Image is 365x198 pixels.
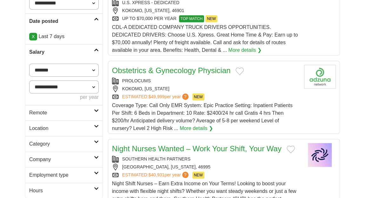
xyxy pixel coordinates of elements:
h2: Hours [29,187,94,195]
span: NEW [192,93,204,100]
a: ESTIMATED:$40,931per year? [122,172,190,179]
h2: Company [29,156,94,163]
div: KOKOMO, [US_STATE] [112,85,299,92]
a: Location [25,120,103,136]
div: per year [29,93,99,101]
div: [GEOGRAPHIC_DATA], [US_STATE], 46995 [112,164,299,170]
span: ? [182,93,189,100]
a: Category [25,136,103,152]
a: Remote [25,105,103,120]
span: NEW [192,172,204,179]
a: Salary [25,44,103,60]
h2: Salary [29,48,94,56]
span: NEW [205,15,217,22]
span: ? [182,172,189,178]
h2: Category [29,140,94,148]
span: Coverage Type: Call Only EMR System: Epic Practice Setting: Inpatient Patients Per Shift: 6 Beds ... [112,103,293,131]
img: Company logo [304,65,336,89]
img: Southern Health Partners logo [304,143,336,167]
a: ESTIMATED:$49,999per year? [122,93,190,100]
a: Company [25,152,103,167]
a: Employment type [25,167,103,183]
a: X [29,33,37,40]
h2: Date posted [29,17,94,25]
a: Night Nurses Wanted – Work Your Shift, Your Way [112,144,282,153]
div: UP TO $70,000 PER YEAR [112,15,299,22]
a: SOUTHERN HEALTH PARTNERS [122,156,190,161]
span: $40,931 [149,172,165,177]
button: Add to favorite jobs [236,67,244,75]
div: KOKOMO, [US_STATE], 46901 [112,7,299,14]
span: CDL-A DEDICATED COMPANY TRUCK DRIVERS OPPORTUNITIES. DEDICATED DRIVERS: Choose U.S. Xpress. Great... [112,24,298,53]
span: TOP MATCH [179,15,204,22]
h2: Location [29,125,94,132]
span: $49,999 [149,94,165,99]
button: Add to favorite jobs [287,146,295,153]
h2: Remote [29,109,94,117]
a: More details ❯ [180,125,213,132]
h2: Employment type [29,171,94,179]
a: More details ❯ [228,46,262,54]
div: PROLOCUMS [112,78,299,84]
p: Last 7 days [29,33,99,40]
a: Obstetrics & Gynecology Physician [112,66,231,75]
a: Date posted [25,13,103,29]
